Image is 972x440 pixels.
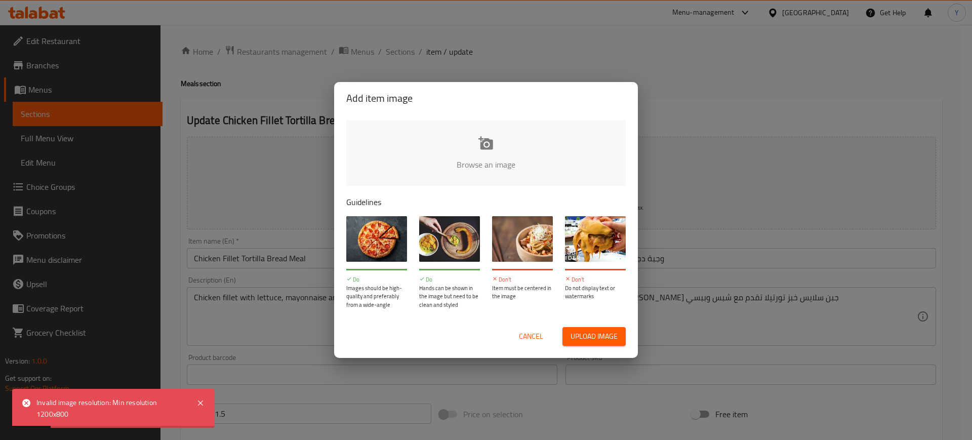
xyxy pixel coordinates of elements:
[571,330,618,343] span: Upload image
[419,284,480,309] p: Hands can be shown in the image but need to be clean and styled
[492,216,553,262] img: guide-img-3@3x.jpg
[492,275,553,284] p: Don't
[419,275,480,284] p: Do
[519,330,543,343] span: Cancel
[36,397,186,420] div: Invalid image resolution: Min resolution 1200x800
[562,327,626,346] button: Upload image
[565,216,626,262] img: guide-img-4@3x.jpg
[346,90,626,106] h2: Add item image
[346,275,407,284] p: Do
[565,275,626,284] p: Don't
[346,196,626,208] p: Guidelines
[565,284,626,301] p: Do not display text or watermarks
[492,284,553,301] p: Item must be centered in the image
[515,327,547,346] button: Cancel
[346,284,407,309] p: Images should be high-quality and preferably from a wide-angle
[346,216,407,262] img: guide-img-1@3x.jpg
[419,216,480,262] img: guide-img-2@3x.jpg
